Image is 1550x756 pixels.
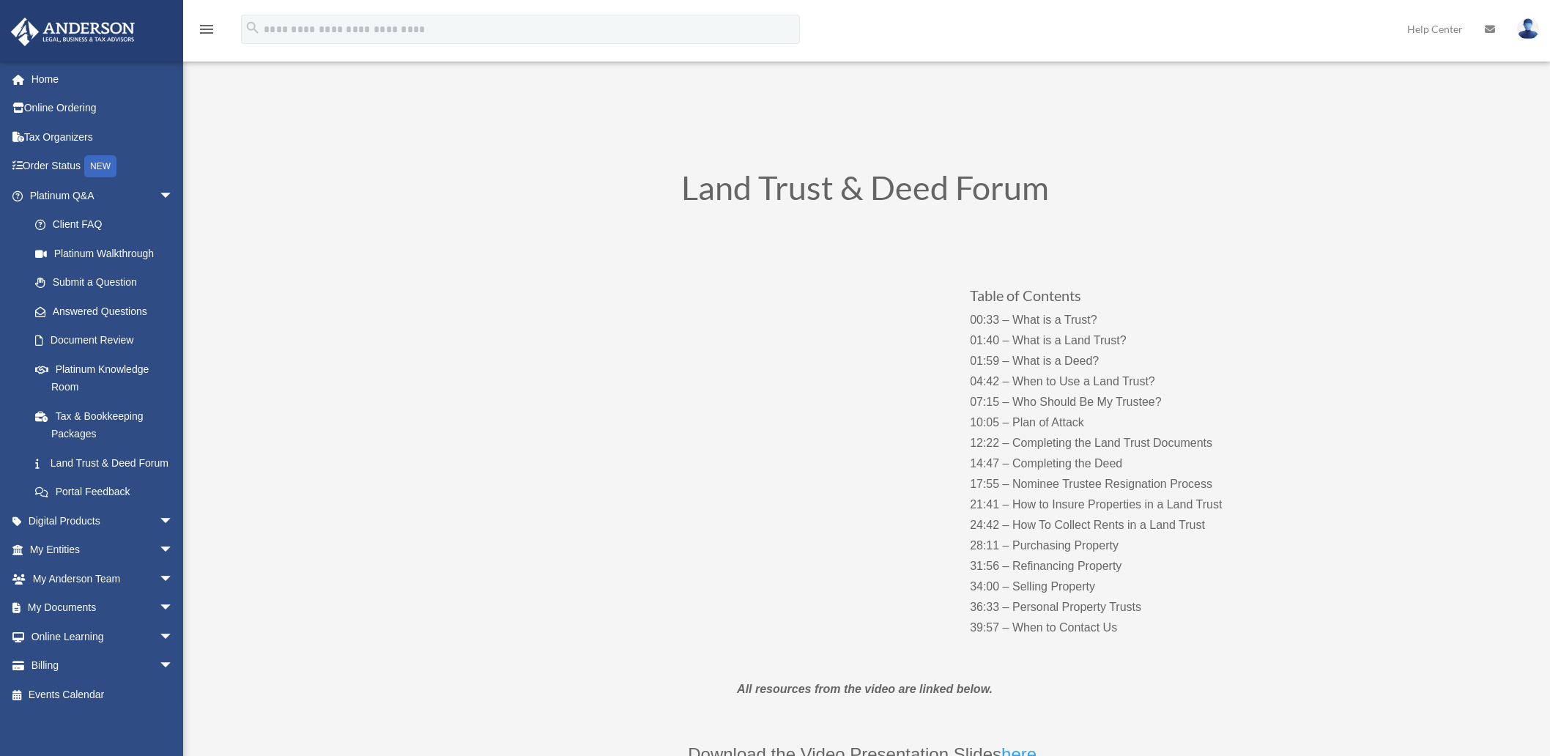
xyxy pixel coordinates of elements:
[10,680,196,709] a: Events Calendar
[198,21,215,38] i: menu
[10,94,196,123] a: Online Ordering
[159,506,188,536] span: arrow_drop_down
[10,506,196,535] a: Digital Productsarrow_drop_down
[21,268,196,297] a: Submit a Question
[159,535,188,566] span: arrow_drop_down
[21,297,196,326] a: Answered Questions
[10,593,196,623] a: My Documentsarrow_drop_down
[10,152,196,182] a: Order StatusNEW
[21,355,196,401] a: Platinum Knowledge Room
[84,155,116,177] div: NEW
[21,326,196,355] a: Document Review
[21,210,196,240] a: Client FAQ
[245,20,261,36] i: search
[159,651,188,681] span: arrow_drop_down
[970,288,1259,310] h3: Table of Contents
[10,564,196,593] a: My Anderson Teamarrow_drop_down
[10,535,196,565] a: My Entitiesarrow_drop_down
[159,181,188,211] span: arrow_drop_down
[159,564,188,594] span: arrow_drop_down
[21,478,196,507] a: Portal Feedback
[470,171,1261,212] h1: Land Trust & Deed Forum
[21,401,196,448] a: Tax & Bookkeeping Packages
[737,683,993,695] em: All resources from the video are linked below.
[7,18,139,46] img: Anderson Advisors Platinum Portal
[10,181,196,210] a: Platinum Q&Aarrow_drop_down
[10,622,196,651] a: Online Learningarrow_drop_down
[10,64,196,94] a: Home
[970,310,1259,638] p: 00:33 – What is a Trust? 01:40 – What is a Land Trust? 01:59 – What is a Deed? 04:42 – When to Us...
[159,622,188,652] span: arrow_drop_down
[10,651,196,681] a: Billingarrow_drop_down
[159,593,188,623] span: arrow_drop_down
[1517,18,1539,40] img: User Pic
[21,448,188,478] a: Land Trust & Deed Forum
[198,26,215,38] a: menu
[10,122,196,152] a: Tax Organizers
[21,239,196,268] a: Platinum Walkthrough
